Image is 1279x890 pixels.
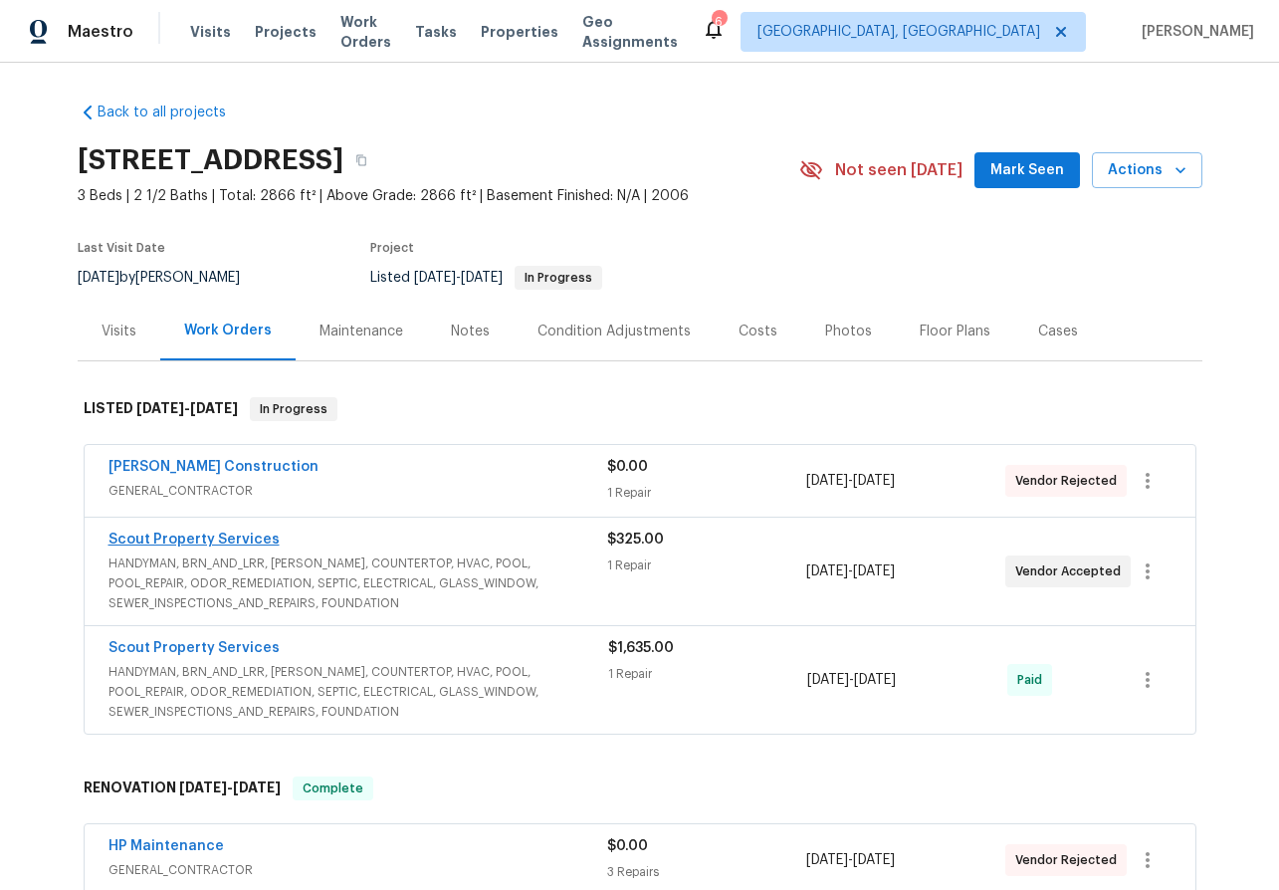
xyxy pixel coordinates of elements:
[190,22,231,42] span: Visits
[607,483,806,503] div: 1 Repair
[835,160,962,180] span: Not seen [DATE]
[451,322,490,341] div: Notes
[974,152,1080,189] button: Mark Seen
[370,242,414,254] span: Project
[517,272,600,284] span: In Progress
[370,271,602,285] span: Listed
[990,158,1064,183] span: Mark Seen
[807,670,896,690] span: -
[108,839,224,853] a: HP Maintenance
[712,12,726,32] div: 6
[537,322,691,341] div: Condition Adjustments
[78,186,799,206] span: 3 Beds | 2 1/2 Baths | Total: 2866 ft² | Above Grade: 2866 ft² | Basement Finished: N/A | 2006
[108,860,607,880] span: GENERAL_CONTRACTOR
[806,474,848,488] span: [DATE]
[320,322,403,341] div: Maintenance
[853,853,895,867] span: [DATE]
[607,556,806,575] div: 1 Repair
[295,779,371,798] span: Complete
[78,103,269,122] a: Back to all projects
[136,401,184,415] span: [DATE]
[807,673,849,687] span: [DATE]
[1017,670,1050,690] span: Paid
[343,142,379,178] button: Copy Address
[739,322,777,341] div: Costs
[806,561,895,581] span: -
[84,777,281,800] h6: RENOVATION
[78,266,264,290] div: by [PERSON_NAME]
[108,662,608,722] span: HANDYMAN, BRN_AND_LRR, [PERSON_NAME], COUNTERTOP, HVAC, POOL, POOL_REPAIR, ODOR_REMEDIATION, SEPT...
[84,397,238,421] h6: LISTED
[252,399,335,419] span: In Progress
[414,271,503,285] span: -
[608,664,808,684] div: 1 Repair
[414,271,456,285] span: [DATE]
[607,839,648,853] span: $0.00
[806,850,895,870] span: -
[108,460,319,474] a: [PERSON_NAME] Construction
[102,322,136,341] div: Visits
[255,22,317,42] span: Projects
[757,22,1040,42] span: [GEOGRAPHIC_DATA], [GEOGRAPHIC_DATA]
[461,271,503,285] span: [DATE]
[1108,158,1186,183] span: Actions
[78,150,343,170] h2: [STREET_ADDRESS]
[853,474,895,488] span: [DATE]
[607,862,806,882] div: 3 Repairs
[920,322,990,341] div: Floor Plans
[582,12,678,52] span: Geo Assignments
[190,401,238,415] span: [DATE]
[340,12,391,52] span: Work Orders
[108,554,607,613] span: HANDYMAN, BRN_AND_LRR, [PERSON_NAME], COUNTERTOP, HVAC, POOL, POOL_REPAIR, ODOR_REMEDIATION, SEPT...
[1015,850,1125,870] span: Vendor Rejected
[1092,152,1202,189] button: Actions
[825,322,872,341] div: Photos
[1134,22,1254,42] span: [PERSON_NAME]
[607,533,664,547] span: $325.00
[68,22,133,42] span: Maestro
[78,242,165,254] span: Last Visit Date
[481,22,558,42] span: Properties
[1038,322,1078,341] div: Cases
[78,757,1202,820] div: RENOVATION [DATE]-[DATE]Complete
[806,471,895,491] span: -
[853,564,895,578] span: [DATE]
[1015,471,1125,491] span: Vendor Rejected
[179,780,227,794] span: [DATE]
[1015,561,1129,581] span: Vendor Accepted
[806,853,848,867] span: [DATE]
[108,533,280,547] a: Scout Property Services
[78,377,1202,441] div: LISTED [DATE]-[DATE]In Progress
[184,321,272,340] div: Work Orders
[607,460,648,474] span: $0.00
[179,780,281,794] span: -
[233,780,281,794] span: [DATE]
[608,641,674,655] span: $1,635.00
[415,25,457,39] span: Tasks
[854,673,896,687] span: [DATE]
[806,564,848,578] span: [DATE]
[136,401,238,415] span: -
[108,641,280,655] a: Scout Property Services
[78,271,119,285] span: [DATE]
[108,481,607,501] span: GENERAL_CONTRACTOR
